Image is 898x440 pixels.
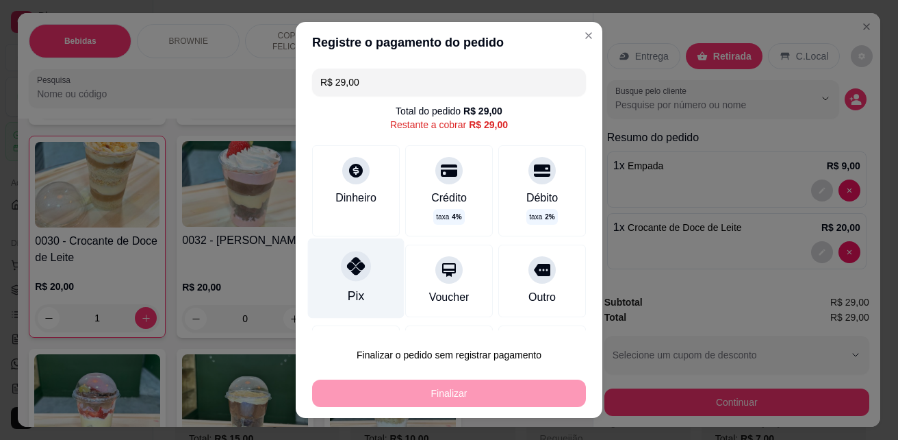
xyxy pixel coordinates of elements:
[390,118,508,132] div: Restante a cobrar
[526,190,558,206] div: Débito
[436,212,461,222] p: taxa
[463,104,502,118] div: R$ 29,00
[578,25,600,47] button: Close
[320,69,578,96] input: Ex.: hambúrguer de cordeiro
[396,104,502,118] div: Total do pedido
[528,289,556,306] div: Outro
[429,289,470,306] div: Voucher
[545,212,554,222] span: 2 %
[348,287,364,305] div: Pix
[452,212,461,222] span: 4 %
[335,190,376,206] div: Dinheiro
[312,341,586,369] button: Finalizar o pedido sem registrar pagamento
[431,190,467,206] div: Crédito
[529,212,554,222] p: taxa
[469,118,508,132] div: R$ 29,00
[296,22,602,63] header: Registre o pagamento do pedido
